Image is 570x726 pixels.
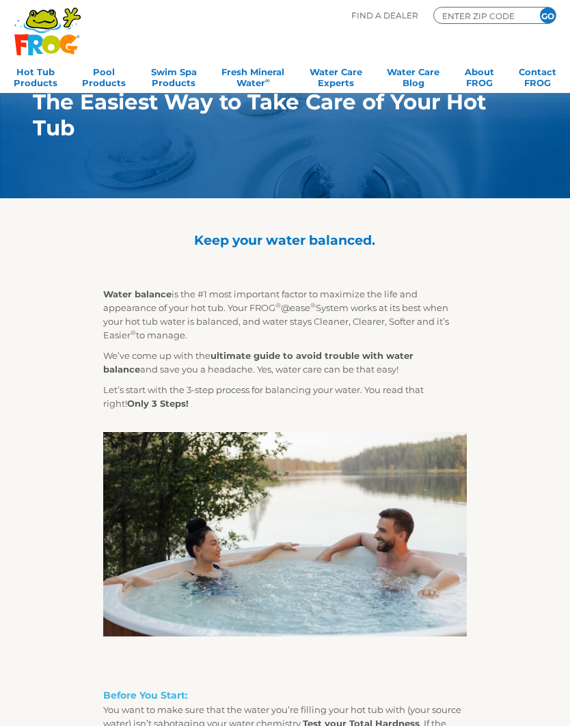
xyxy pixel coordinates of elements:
[465,62,494,90] a: AboutFROG
[131,329,136,336] sup: ®
[82,62,126,90] a: PoolProducts
[33,89,486,141] span: The Easiest Way to Take Care of Your Hot Tub
[14,62,57,90] a: Hot TubProducts
[194,232,375,248] span: Keep your water balanced.
[221,62,284,90] a: Fresh MineralWater∞
[310,62,362,90] a: Water CareExperts
[103,288,172,299] strong: Water balance
[387,62,439,90] a: Water CareBlog
[275,301,281,309] sup: ®
[310,301,316,309] sup: ®
[519,62,556,90] a: ContactFROG
[103,349,467,376] p: We’ve come up with the and save you a headache. Yes, water care can be that easy!
[103,689,188,701] strong: Before You Start:
[103,383,467,410] p: Let’s start with the 3-step process for balancing your water. You read that right!
[103,432,467,636] img: Couple Relaxing in Hot Tub
[151,62,197,90] a: Swim SpaProducts
[265,77,270,84] sup: ∞
[127,398,189,409] strong: Only 3 Steps!
[351,7,418,24] p: Find A Dealer
[103,287,467,342] p: is the #1 most important factor to maximize the life and appearance of your hot tub. Your FROG @e...
[103,350,413,375] strong: ultimate guide to avoid trouble with water balance
[540,8,556,23] input: GO
[441,10,523,22] input: Zip Code Form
